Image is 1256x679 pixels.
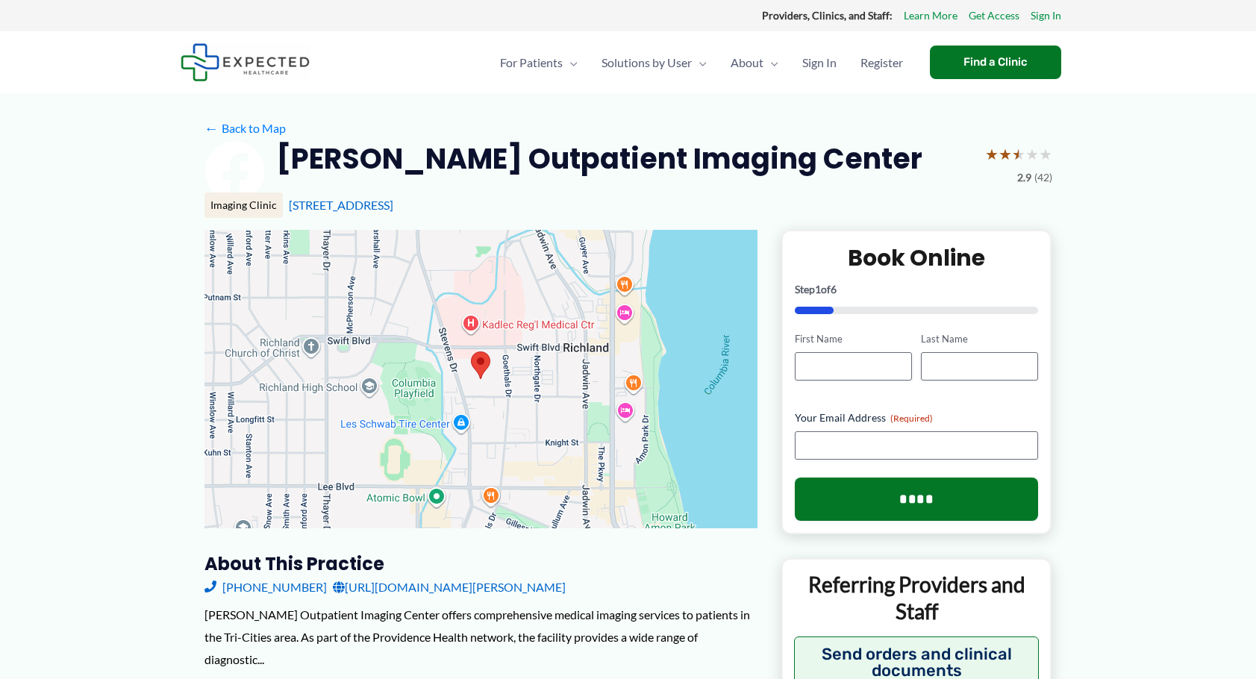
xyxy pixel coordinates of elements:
[692,37,707,89] span: Menu Toggle
[831,283,837,295] span: 6
[602,37,692,89] span: Solutions by User
[762,9,893,22] strong: Providers, Clinics, and Staff:
[204,552,757,575] h3: About this practice
[802,37,837,89] span: Sign In
[795,332,912,346] label: First Name
[1017,168,1031,187] span: 2.9
[1039,140,1052,168] span: ★
[1031,6,1061,25] a: Sign In
[763,37,778,89] span: Menu Toggle
[1034,168,1052,187] span: (42)
[590,37,719,89] a: Solutions by UserMenu Toggle
[181,43,310,81] img: Expected Healthcare Logo - side, dark font, small
[1025,140,1039,168] span: ★
[731,37,763,89] span: About
[276,140,922,177] h2: [PERSON_NAME] Outpatient Imaging Center
[488,37,915,89] nav: Primary Site Navigation
[815,283,821,295] span: 1
[563,37,578,89] span: Menu Toggle
[204,576,327,598] a: [PHONE_NUMBER]
[333,576,566,598] a: [URL][DOMAIN_NAME][PERSON_NAME]
[904,6,957,25] a: Learn More
[795,284,1039,295] p: Step of
[289,198,393,212] a: [STREET_ADDRESS]
[204,117,286,140] a: ←Back to Map
[921,332,1038,346] label: Last Name
[930,46,1061,79] a: Find a Clinic
[719,37,790,89] a: AboutMenu Toggle
[204,193,283,218] div: Imaging Clinic
[985,140,999,168] span: ★
[500,37,563,89] span: For Patients
[204,121,219,135] span: ←
[1012,140,1025,168] span: ★
[204,604,757,670] div: [PERSON_NAME] Outpatient Imaging Center offers comprehensive medical imaging services to patients...
[795,243,1039,272] h2: Book Online
[488,37,590,89] a: For PatientsMenu Toggle
[969,6,1019,25] a: Get Access
[794,571,1040,625] p: Referring Providers and Staff
[795,410,1039,425] label: Your Email Address
[849,37,915,89] a: Register
[890,413,933,424] span: (Required)
[860,37,903,89] span: Register
[790,37,849,89] a: Sign In
[999,140,1012,168] span: ★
